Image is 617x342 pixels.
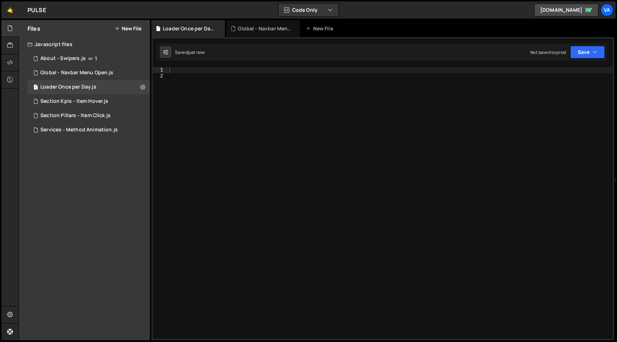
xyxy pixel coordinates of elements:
div: Section Pillars - Item Click.js [40,112,111,119]
div: 16253/44485.js [27,94,150,109]
div: Services - Method Animation.js [40,127,118,133]
div: 16253/44878.js [27,123,150,137]
div: Global - Navbar Menu Open.js [238,25,291,32]
div: 16253/44429.js [27,109,150,123]
div: About - Swipers.js [40,55,86,62]
div: 16253/44426.js [27,66,150,80]
a: Va [601,4,613,16]
span: 1 [95,56,97,61]
div: 2 [153,73,168,79]
button: Code Only [279,4,338,16]
div: Javascript files [19,37,150,51]
div: Global - Navbar Menu Open.js [40,70,113,76]
div: just now [188,49,205,55]
a: 🤙 [1,1,19,19]
span: 1 [34,85,38,91]
div: Loader Once per Day.js [40,84,96,90]
a: [DOMAIN_NAME] [534,4,598,16]
div: Saved [175,49,205,55]
div: Loader Once per Day.js [163,25,216,32]
div: 16253/43838.js [27,51,150,66]
div: PULSE [27,6,46,14]
button: Save [570,46,605,59]
h2: Files [27,25,40,32]
div: Section Kpis - Item Hover.js [40,98,108,105]
div: 16253/45227.js [27,80,150,94]
div: New File [306,25,336,32]
div: 1 [153,67,168,73]
div: Not saved to prod [530,49,566,55]
button: New File [115,26,141,31]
